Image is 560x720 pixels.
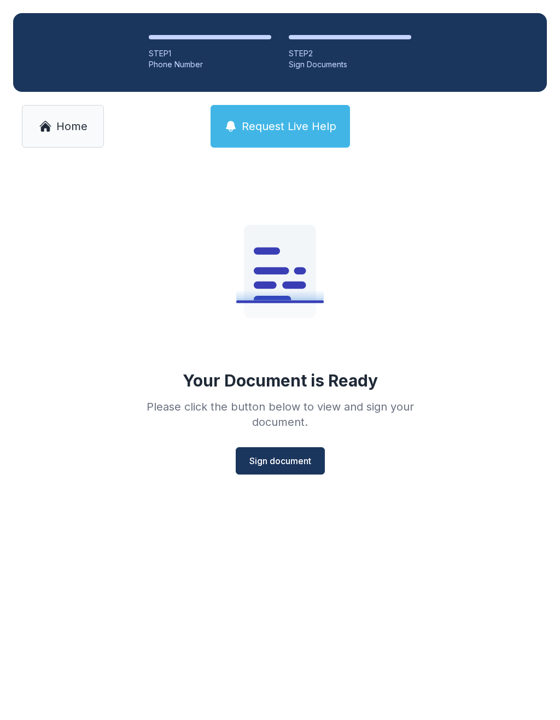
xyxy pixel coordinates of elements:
span: Sign document [249,454,311,467]
div: Please click the button below to view and sign your document. [122,399,437,430]
div: Phone Number [149,59,271,70]
span: Home [56,119,87,134]
div: Sign Documents [289,59,411,70]
div: Your Document is Ready [183,371,378,390]
div: STEP 2 [289,48,411,59]
div: STEP 1 [149,48,271,59]
span: Request Live Help [242,119,336,134]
